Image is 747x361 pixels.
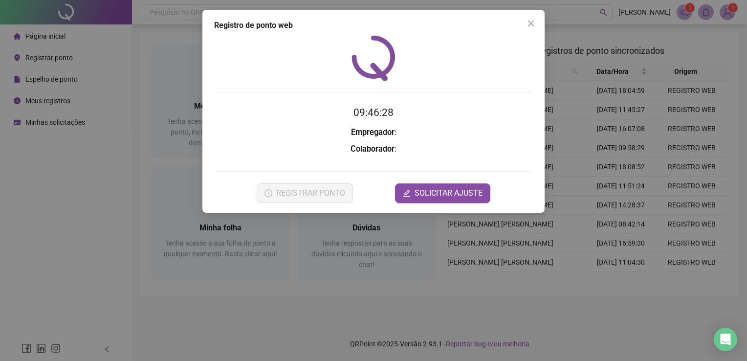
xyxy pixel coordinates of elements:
[527,20,535,27] span: close
[403,189,411,197] span: edit
[415,187,483,199] span: SOLICITAR AJUSTE
[353,107,394,118] time: 09:46:28
[257,183,353,203] button: REGISTRAR PONTO
[214,126,533,139] h3: :
[351,128,395,137] strong: Empregador
[523,16,539,31] button: Close
[395,183,490,203] button: editSOLICITAR AJUSTE
[351,144,395,154] strong: Colaborador
[214,20,533,31] div: Registro de ponto web
[352,35,395,81] img: QRPoint
[714,328,737,351] div: Open Intercom Messenger
[214,143,533,156] h3: :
